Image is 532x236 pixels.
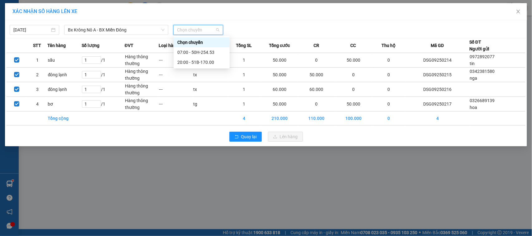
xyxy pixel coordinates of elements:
[382,42,396,49] span: Thu hộ
[469,39,489,52] div: Số ĐT Người gửi
[298,82,335,97] td: 60.000
[177,59,226,66] div: 20:00 - 51B-170.00
[335,53,372,68] td: 50.000
[261,53,298,68] td: 50.000
[298,53,335,68] td: 0
[193,82,227,97] td: tx
[82,68,125,82] td: / 1
[372,111,406,125] td: 0
[335,97,372,111] td: 50.000
[82,42,99,49] span: Số lượng
[177,25,219,35] span: Chọn chuyến
[48,43,58,52] span: Nơi nhận:
[227,82,261,97] td: 1
[59,28,88,33] span: 08:26:54 [DATE]
[372,97,406,111] td: 0
[27,82,48,97] td: 3
[335,82,372,97] td: 0
[268,132,303,142] button: uploadLên hàng
[125,53,159,68] td: Hàng thông thường
[47,53,82,68] td: sầu
[159,42,179,49] span: Loại hàng
[161,28,165,32] span: down
[47,97,82,111] td: bơ
[159,53,193,68] td: ---
[470,105,477,110] span: hoa
[261,97,298,111] td: 50.000
[82,97,125,111] td: / 1
[261,68,298,82] td: 50.000
[314,42,319,49] span: CR
[21,44,39,47] span: PV Đắk Song
[470,54,495,59] span: 0972892077
[227,53,261,68] td: 1
[125,42,133,49] span: ĐVT
[372,68,406,82] td: 0
[125,68,159,82] td: Hàng thông thường
[27,68,48,82] td: 2
[227,97,261,111] td: 1
[406,82,470,97] td: DSG09250216
[159,97,193,111] td: ---
[13,26,50,33] input: 15/09/2025
[174,37,230,47] div: Chọn chuyến
[12,8,77,14] span: XÁC NHẬN SỐ HÀNG LÊN XE
[227,111,261,125] td: 4
[27,53,48,68] td: 1
[261,111,298,125] td: 210.000
[372,82,406,97] td: 0
[470,69,495,74] span: 0342381580
[335,111,372,125] td: 100.000
[33,42,41,49] span: STT
[470,76,477,81] span: nga
[269,42,290,49] span: Tổng cước
[431,42,444,49] span: Mã GD
[406,97,470,111] td: DSG09250217
[229,132,262,142] button: rollbackQuay lại
[16,10,50,33] strong: CÔNG TY TNHH [GEOGRAPHIC_DATA] 214 QL13 - P.26 - Q.BÌNH THẠNH - TP HCM 1900888606
[234,135,239,139] span: rollback
[63,44,84,47] span: PV Bình Dương
[159,68,193,82] td: ---
[510,3,527,21] button: Close
[68,25,165,35] span: Bx Krông Nô A - BX Miền Đông
[298,97,335,111] td: 0
[298,68,335,82] td: 50.000
[6,14,14,30] img: logo
[47,42,66,49] span: Tên hàng
[227,68,261,82] td: 1
[22,37,72,42] strong: BIÊN NHẬN GỬI HÀNG HOÁ
[82,53,125,68] td: / 1
[159,82,193,97] td: ---
[6,43,13,52] span: Nơi gửi:
[177,39,226,46] div: Chọn chuyến
[406,68,470,82] td: DSG09250215
[125,82,159,97] td: Hàng thông thường
[236,42,252,49] span: Tổng SL
[241,133,257,140] span: Quay lại
[261,82,298,97] td: 60.000
[516,9,521,14] span: close
[298,111,335,125] td: 110.000
[335,68,372,82] td: 0
[125,97,159,111] td: Hàng thông thường
[47,111,82,125] td: Tổng cộng
[470,98,495,103] span: 0326689139
[60,23,88,28] span: DSG09250218
[470,61,475,66] span: tin
[406,53,470,68] td: DSG09250214
[406,111,470,125] td: 4
[47,68,82,82] td: đông lạnh
[177,49,226,56] div: 07:00 - 50H-254.53
[350,42,356,49] span: CC
[82,82,125,97] td: / 1
[47,82,82,97] td: đông lạnh
[372,53,406,68] td: 0
[27,97,48,111] td: 4
[193,68,227,82] td: tx
[193,97,227,111] td: tg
